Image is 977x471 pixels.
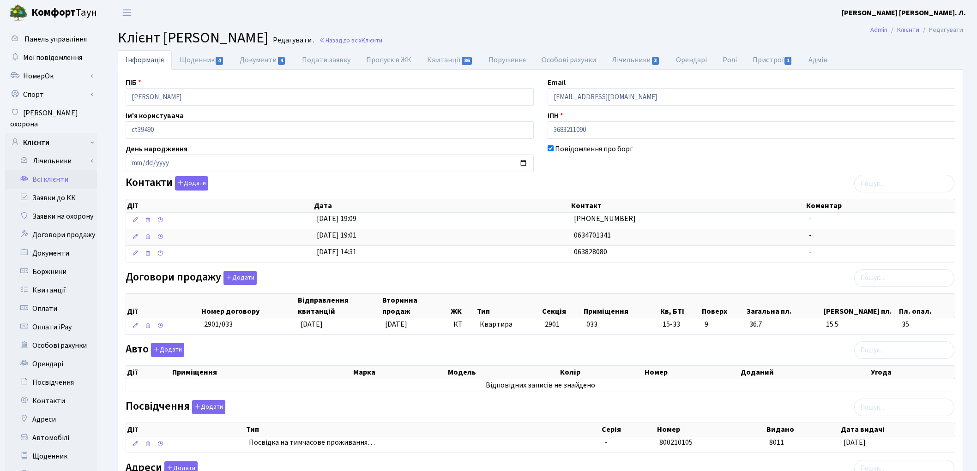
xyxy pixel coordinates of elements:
[897,25,919,35] a: Клієнти
[715,50,745,70] a: Ролі
[5,244,97,262] a: Документи
[548,110,563,121] label: ІПН
[23,53,82,63] span: Мої повідомлення
[190,399,225,415] a: Додати
[604,437,607,447] span: -
[5,373,97,392] a: Посвідчення
[462,57,472,65] span: 86
[204,319,233,329] span: 2901/033
[278,57,285,65] span: 4
[5,48,97,67] a: Мої повідомлення
[5,429,97,447] a: Автомобілі
[854,269,954,287] input: Пошук...
[769,437,784,447] span: 8011
[5,170,97,189] a: Всі клієнти
[249,437,597,448] span: Посвідка на тимчасове проживання…
[652,57,659,65] span: 3
[476,294,541,318] th: Тип
[481,50,534,70] a: Порушення
[898,294,955,318] th: Пл. опал.
[115,5,139,20] button: Переключити навігацію
[352,366,447,379] th: Марка
[480,319,537,330] span: Квартира
[574,214,636,224] span: [PHONE_NUMBER]
[245,423,601,436] th: Тип
[842,7,966,18] a: [PERSON_NAME] [PERSON_NAME]. Л.
[844,437,866,447] span: [DATE]
[31,5,97,21] span: Таун
[149,341,184,358] a: Додати
[541,294,583,318] th: Секція
[809,214,812,224] span: -
[856,20,977,40] nav: breadcrumb
[570,199,805,212] th: Контакт
[447,366,559,379] th: Модель
[5,226,97,244] a: Договори продажу
[746,294,822,318] th: Загальна пл.
[663,319,697,330] span: 15-33
[297,294,381,318] th: Відправлення квитанцій
[545,319,560,329] span: 2901
[192,400,225,414] button: Посвідчення
[5,410,97,429] a: Адреси
[583,294,659,318] th: Приміщення
[5,318,97,336] a: Оплати iPay
[842,8,966,18] b: [PERSON_NAME] [PERSON_NAME]. Л.
[766,423,840,436] th: Видано
[381,294,450,318] th: Вторинна продаж
[126,271,257,285] label: Договори продажу
[126,143,187,155] label: День народження
[118,50,172,70] a: Інформація
[644,366,740,379] th: Номер
[118,27,268,48] span: Клієнт [PERSON_NAME]
[809,230,812,240] span: -
[301,319,323,329] span: [DATE]
[919,25,963,35] li: Редагувати
[659,294,701,318] th: Кв, БТІ
[749,319,819,330] span: 36.7
[319,36,382,45] a: Назад до всіхКлієнти
[175,176,208,191] button: Контакти
[126,199,313,212] th: Дії
[5,299,97,318] a: Оплати
[668,50,715,70] a: Орендарі
[126,400,225,414] label: Посвідчення
[294,50,358,70] a: Подати заявку
[5,67,97,85] a: НомерОк
[126,366,171,379] th: Дії
[31,5,76,20] b: Комфорт
[656,423,766,436] th: Номер
[548,77,566,88] label: Email
[574,230,611,240] span: 0634701341
[5,336,97,355] a: Особові рахунки
[5,104,97,133] a: [PERSON_NAME] охорона
[805,199,955,212] th: Коментар
[271,36,314,45] small: Редагувати .
[854,399,954,416] input: Пошук...
[216,57,223,65] span: 4
[840,423,955,436] th: Дата видачі
[171,366,352,379] th: Приміщення
[24,34,87,44] span: Панель управління
[659,437,693,447] span: 800210105
[126,176,208,191] label: Контакти
[5,30,97,48] a: Панель управління
[151,343,184,357] button: Авто
[5,133,97,152] a: Клієнти
[604,50,668,70] a: Лічильники
[574,247,607,257] span: 063828080
[784,57,792,65] span: 1
[555,143,633,155] label: Повідомлення про борг
[740,366,870,379] th: Доданий
[172,50,232,70] a: Щоденник
[854,175,954,192] input: Пошук...
[5,392,97,410] a: Контакти
[823,294,898,318] th: [PERSON_NAME] пл.
[173,175,208,191] a: Додати
[200,294,297,318] th: Номер договору
[317,214,356,224] span: [DATE] 19:09
[5,189,97,207] a: Заявки до КК
[9,4,28,22] img: logo.png
[5,85,97,104] a: Спорт
[826,319,894,330] span: 15.5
